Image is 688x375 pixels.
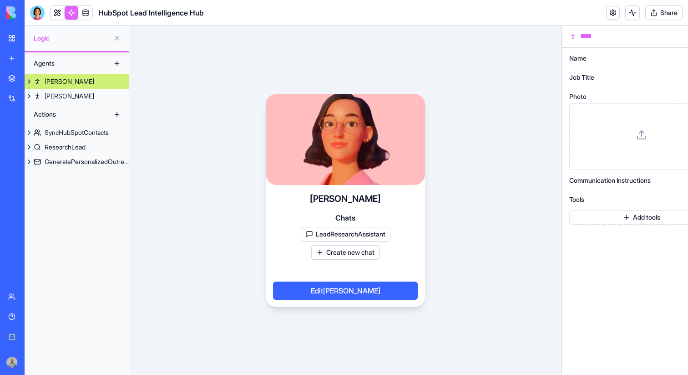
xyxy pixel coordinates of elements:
span: Chats [335,212,355,223]
div: Agents [29,56,102,71]
a: [PERSON_NAME] [25,89,129,103]
button: Edit[PERSON_NAME] [273,282,418,300]
h1: HubSpot Lead Intelligence Hub [98,7,204,18]
button: Create new chat [311,245,379,260]
div: [PERSON_NAME] [45,77,94,86]
button: LeadResearchAssistant [301,227,390,241]
span: Logic [34,34,110,43]
span: Job Title [569,74,594,81]
div: Actions [29,107,102,122]
span: Tools [569,196,584,203]
span: Name [569,55,587,62]
a: ResearchLead [25,140,129,154]
a: [PERSON_NAME] [25,74,129,89]
div: ResearchLead [45,143,86,152]
img: logo [6,6,63,19]
button: Share [645,5,683,20]
h4: [PERSON_NAME] [310,192,381,205]
div: GeneratePersonalizedOutreach [45,157,129,166]
div: SyncHubSpotContacts [45,128,109,137]
span: Communication Instructions [569,177,651,184]
a: SyncHubSpotContacts [25,125,129,140]
img: image_123650291_bsq8ao.jpg [6,357,17,368]
span: Photo [569,93,587,100]
a: GeneratePersonalizedOutreach [25,154,129,169]
div: [PERSON_NAME] [45,92,94,101]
